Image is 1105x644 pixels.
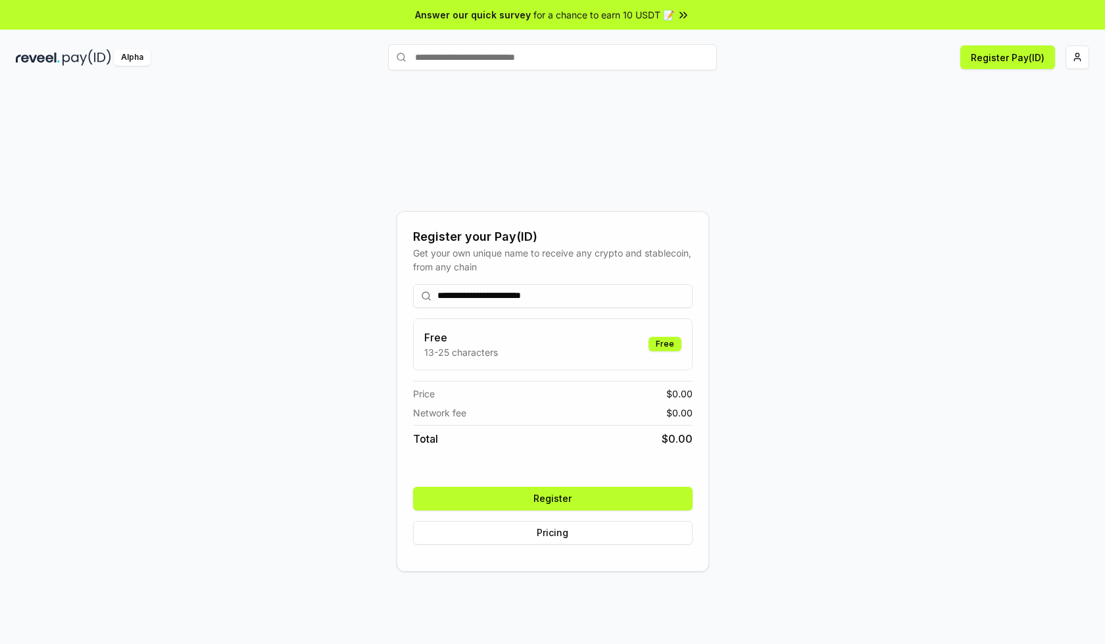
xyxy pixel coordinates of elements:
div: Free [649,337,681,351]
div: Register your Pay(ID) [413,228,693,246]
button: Register Pay(ID) [960,45,1055,69]
img: pay_id [62,49,111,66]
span: Price [413,387,435,401]
span: $ 0.00 [666,387,693,401]
div: Alpha [114,49,151,66]
span: Network fee [413,406,466,420]
h3: Free [424,330,498,345]
span: Answer our quick survey [415,8,531,22]
img: reveel_dark [16,49,60,66]
span: for a chance to earn 10 USDT 📝 [533,8,674,22]
span: Total [413,431,438,447]
span: $ 0.00 [662,431,693,447]
span: $ 0.00 [666,406,693,420]
p: 13-25 characters [424,345,498,359]
button: Pricing [413,521,693,545]
button: Register [413,487,693,510]
div: Get your own unique name to receive any crypto and stablecoin, from any chain [413,246,693,274]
